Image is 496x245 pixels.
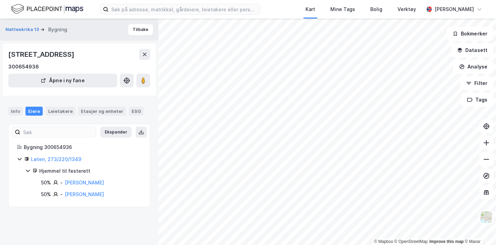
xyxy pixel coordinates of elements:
div: Verktøy [397,5,416,13]
button: Ekspander [100,127,132,138]
button: Filter [460,76,493,90]
a: Løten, 273/220/1349 [31,156,81,162]
img: Z [480,211,493,224]
input: Søk [20,127,96,137]
div: Eiere [25,107,43,116]
button: Nøtteskrika 13 [6,26,40,33]
button: Analyse [453,60,493,74]
div: 300654936 [8,63,39,71]
div: Leietakere [45,107,75,116]
div: Bolig [370,5,382,13]
div: Hjemmel til festerett [39,167,142,175]
div: [PERSON_NAME] [435,5,474,13]
div: Kontrollprogram for chat [462,212,496,245]
button: Tags [461,93,493,107]
a: [PERSON_NAME] [65,180,104,185]
a: [PERSON_NAME] [65,191,104,197]
div: Mine Tags [330,5,355,13]
a: OpenStreetMap [394,239,428,244]
div: 50% [41,179,51,187]
button: Bokmerker [447,27,493,41]
div: Info [8,107,23,116]
iframe: Chat Widget [462,212,496,245]
div: - [60,179,63,187]
div: [STREET_ADDRESS] [8,49,76,60]
button: Datasett [451,43,493,57]
div: Bygning [48,25,67,34]
a: Improve this map [430,239,464,244]
input: Søk på adresse, matrikkel, gårdeiere, leietakere eller personer [108,4,260,14]
button: Tilbake [128,24,153,35]
img: logo.f888ab2527a4732fd821a326f86c7f29.svg [11,3,83,15]
div: ESG [129,107,144,116]
div: Etasjer og enheter [81,108,123,114]
div: Kart [306,5,315,13]
div: Bygning 300654936 [24,143,142,151]
div: - [60,190,63,199]
button: Åpne i ny fane [8,74,117,87]
a: Mapbox [374,239,393,244]
div: 50% [41,190,51,199]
